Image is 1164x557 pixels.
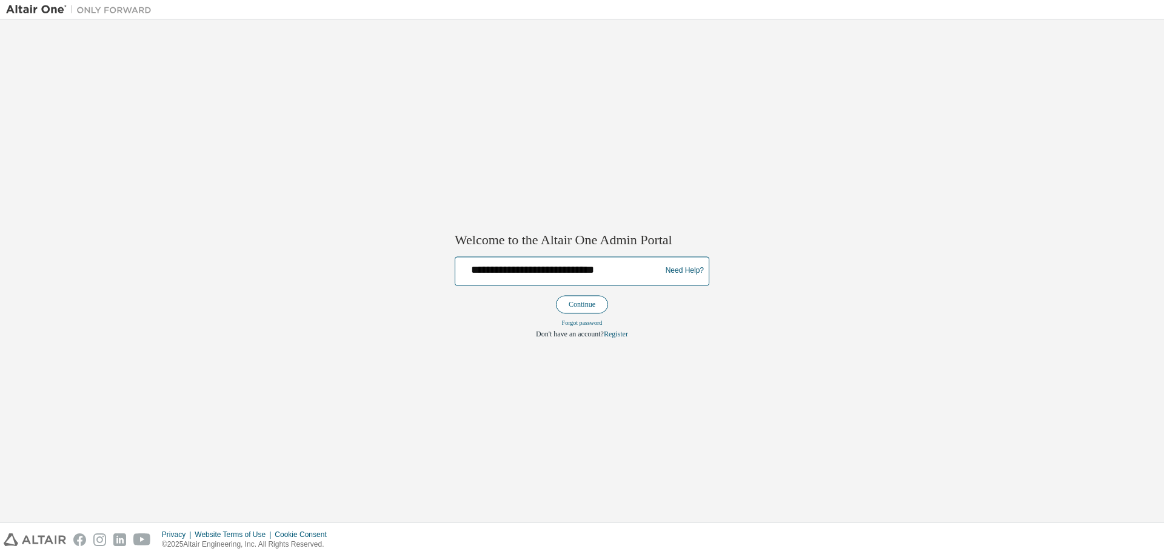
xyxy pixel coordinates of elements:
[604,330,628,338] a: Register
[73,533,86,546] img: facebook.svg
[195,530,275,539] div: Website Terms of Use
[162,530,195,539] div: Privacy
[6,4,158,16] img: Altair One
[162,539,334,550] p: © 2025 Altair Engineering, Inc. All Rights Reserved.
[666,271,704,272] a: Need Help?
[455,232,709,249] h2: Welcome to the Altair One Admin Portal
[556,295,608,313] button: Continue
[562,319,603,326] a: Forgot password
[536,330,604,338] span: Don't have an account?
[4,533,66,546] img: altair_logo.svg
[275,530,333,539] div: Cookie Consent
[93,533,106,546] img: instagram.svg
[113,533,126,546] img: linkedin.svg
[133,533,151,546] img: youtube.svg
